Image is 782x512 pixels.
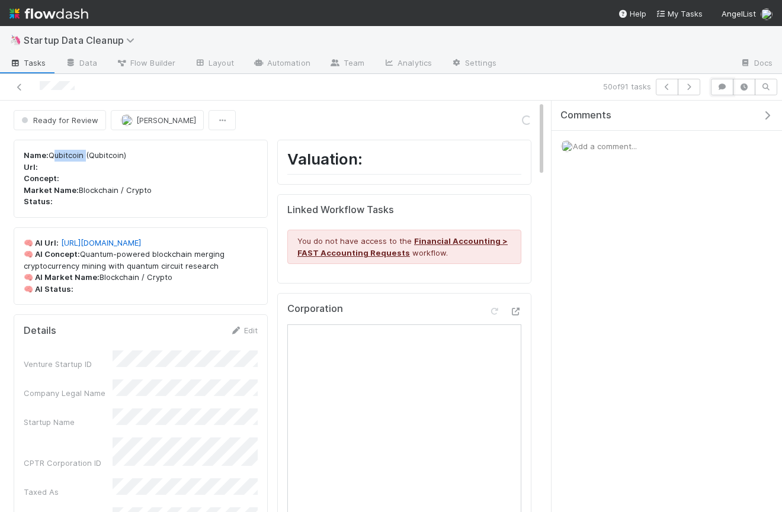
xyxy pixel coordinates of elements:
[116,57,175,69] span: Flow Builder
[243,54,320,73] a: Automation
[56,54,107,73] a: Data
[230,326,258,335] a: Edit
[287,150,521,174] h1: Valuation:
[573,141,637,151] span: Add a comment...
[61,238,141,247] a: [URL][DOMAIN_NAME]
[19,115,98,125] span: Ready for Review
[761,8,773,20] img: avatar_01e2500d-3195-4c29-b276-1cde86660094.png
[24,416,113,428] div: Startup Name
[320,54,374,73] a: Team
[24,185,79,195] strong: Market Name:
[287,230,521,264] div: You do not have access to the workflow.
[136,115,196,125] span: [PERSON_NAME]
[24,238,59,247] strong: 🧠 AI Url:
[24,325,56,337] h5: Details
[9,57,46,69] span: Tasks
[560,110,611,121] span: Comments
[24,486,113,498] div: Taxed As
[24,150,258,208] p: Qubitcoin (Qubitcoin) Blockchain / Crypto
[9,4,88,24] img: logo-inverted-e16ddd16eac7371096b0.svg
[121,114,133,126] img: avatar_01e2500d-3195-4c29-b276-1cde86660094.png
[24,249,80,259] strong: 🧠 AI Concept:
[24,284,73,294] strong: 🧠 AI Status:
[24,237,258,295] p: Quantum-powered blockchain merging cryptocurrency mining with quantum circuit research Blockchain...
[722,9,756,18] span: AngelList
[656,8,703,20] a: My Tasks
[24,358,113,370] div: Venture Startup ID
[14,110,106,130] button: Ready for Review
[656,9,703,18] span: My Tasks
[730,54,782,73] a: Docs
[441,54,506,73] a: Settings
[603,80,651,92] span: 50 of 91 tasks
[24,197,53,206] strong: Status:
[24,150,49,160] strong: Name:
[24,34,140,46] span: Startup Data Cleanup
[111,110,204,130] button: [PERSON_NAME]
[24,162,38,172] strong: Url:
[24,387,113,399] div: Company Legal Name
[24,457,113,469] div: CPTR Corporation ID
[561,140,573,152] img: avatar_01e2500d-3195-4c29-b276-1cde86660094.png
[107,54,185,73] a: Flow Builder
[9,35,21,45] span: 🦄
[24,173,59,183] strong: Concept:
[618,8,646,20] div: Help
[24,272,100,282] strong: 🧠 AI Market Name:
[374,54,441,73] a: Analytics
[287,303,343,315] h5: Corporation
[287,204,521,216] h5: Linked Workflow Tasks
[185,54,243,73] a: Layout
